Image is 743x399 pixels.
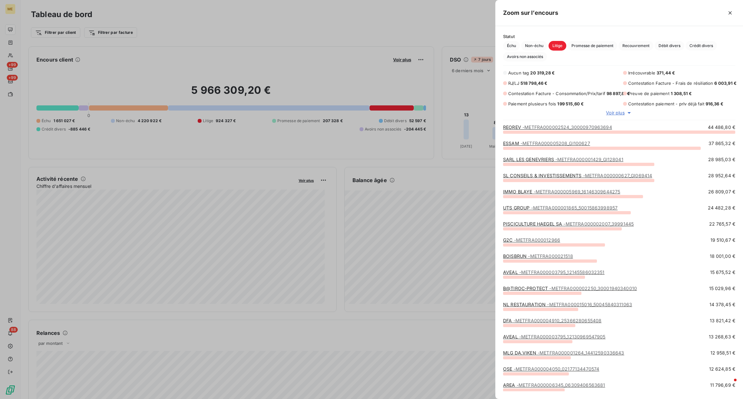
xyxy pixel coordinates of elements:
a: G2C [503,237,560,243]
span: - METFRA000002250_30001940340010 [549,286,637,291]
h5: Zoom sur l’encours [503,8,558,17]
span: - METFRA000002524_30000970963694 [522,124,612,130]
span: 1 308,51 € [671,91,692,96]
span: RJ/LJ [508,81,519,86]
iframe: Intercom live chat [721,377,737,393]
span: 371,44 € [657,70,675,75]
span: 13 268,63 € [709,334,735,340]
a: AVEAL [503,334,606,339]
span: 15 029,96 € [709,285,735,292]
span: - METFRA000006345_06309406563681 [517,382,605,388]
a: ESSAM [503,141,590,146]
button: Recouvrement [619,41,653,51]
button: Avoirs non associés [503,52,547,62]
a: IMMO BLAYE [503,189,620,194]
span: - METFRA000001429_GI128041 [555,157,623,162]
span: Contestation paiement - prlv déjà fait [628,101,704,106]
span: - METFRA000015016_50045840311063 [547,302,632,307]
span: 20 319,28 € [530,70,555,75]
span: Contestation Facture - Frais de résiliation [628,81,713,86]
span: - METFRA000021518 [528,253,573,259]
span: 37 865,32 € [708,140,735,147]
a: NL RESTAURATION [503,302,632,307]
span: 28 952,64 € [708,172,735,179]
span: - METFRA000000627_GI069414 [583,173,652,178]
a: MLG DA.VIKEN [503,350,624,355]
span: - METFRA000005208_GI100627 [520,141,590,146]
span: 916,36 € [706,101,723,106]
span: 26 809,07 € [708,189,735,195]
span: - METFRA000004910_25366280655408 [513,318,602,323]
span: 6 003,91 € [714,81,737,86]
button: Promesse de paiement [568,41,617,51]
span: 24 482,28 € [708,205,735,211]
span: - METFRA000003795_12130969547905 [519,334,606,339]
span: Aucun tag [508,70,529,75]
a: PISCICULTURE HAEGEL SA [503,221,634,227]
span: - METFRA000004050_02177134470574 [514,366,599,372]
a: REOREV [503,124,612,130]
span: 19 510,67 € [710,237,735,243]
a: DFA [503,318,601,323]
span: Voir plus [606,110,624,116]
a: SARL LES GENEVRIERS [503,157,623,162]
span: 13 821,42 € [710,317,735,324]
span: - METFRA000003795_12145586032351 [519,269,605,275]
span: Contestation Facture - Consommation/Prix/tarif [508,91,605,96]
a: OSE [503,366,599,372]
a: B@TIROC-PROTECT [503,286,637,291]
div: grid [495,124,743,391]
span: - METFRA000002007_39991445 [563,221,634,227]
span: - METFRA000001264_14412590336643 [538,350,624,355]
button: Non-échu [521,41,547,51]
a: UTS GROUP [503,205,618,210]
span: 15 675,52 € [710,269,735,276]
span: Irrécouvrable [628,70,655,75]
span: 18 001,00 € [710,253,735,259]
span: 98 897,81 € [607,91,630,96]
span: 11 796,69 € [710,382,735,388]
span: 44 486,80 € [708,124,735,131]
span: 518 798,46 € [520,81,548,86]
a: AREA [503,382,605,388]
span: 28 985,03 € [708,156,735,163]
span: 22 765,57 € [709,221,735,227]
button: Échu [503,41,520,51]
span: - METFRA000001865_50015863998957 [531,205,618,210]
a: BOISBRUN [503,253,573,259]
a: SL CONSEILS & INVESTISSEMENTS [503,173,652,178]
span: - METFRA000012966 [514,237,560,243]
span: Statut [503,34,735,39]
span: Paiement plusieurs fois [508,101,556,106]
span: 199 515,60 € [557,101,584,106]
a: AVEAL [503,269,605,275]
span: Preuve de paiement [628,91,669,96]
button: Crédit divers [686,41,717,51]
span: 14 378,45 € [709,301,735,308]
span: 12 958,51 € [710,350,735,356]
span: - METFRA000005969_16146309644275 [534,189,620,194]
span: 12 624,85 € [709,366,735,372]
button: Débit divers [655,41,684,51]
button: Litige [549,41,566,51]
